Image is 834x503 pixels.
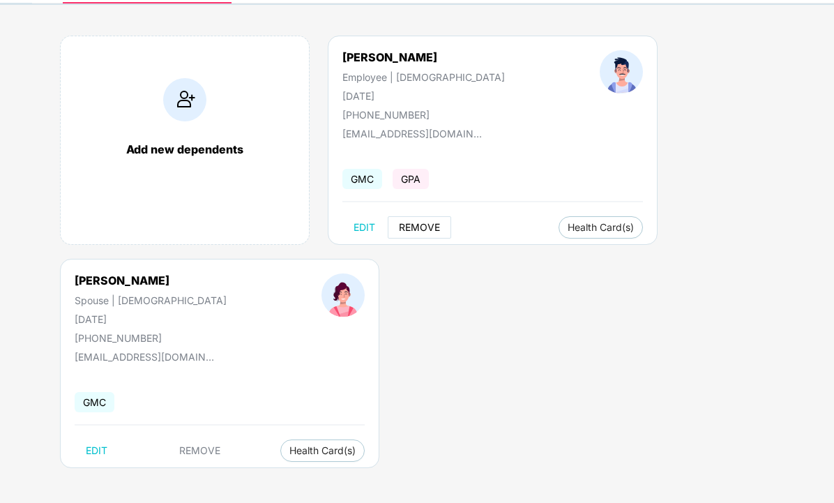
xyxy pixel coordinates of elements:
span: Health Card(s) [289,447,356,454]
span: GMC [75,392,114,412]
button: EDIT [342,216,386,239]
div: [EMAIL_ADDRESS][DOMAIN_NAME] [342,128,482,140]
img: addIcon [163,78,206,121]
div: [EMAIL_ADDRESS][DOMAIN_NAME] [75,351,214,363]
span: EDIT [86,445,107,456]
button: REMOVE [168,440,232,462]
span: REMOVE [179,445,220,456]
span: Health Card(s) [568,224,634,231]
div: [PERSON_NAME] [342,50,505,64]
div: Add new dependents [75,142,295,156]
div: Spouse | [DEMOGRAPHIC_DATA] [75,294,227,306]
span: REMOVE [399,222,440,233]
span: GMC [342,169,382,189]
div: Employee | [DEMOGRAPHIC_DATA] [342,71,505,83]
img: profileImage [321,273,365,317]
button: EDIT [75,440,119,462]
div: [PHONE_NUMBER] [75,332,227,344]
button: Health Card(s) [280,440,365,462]
span: EDIT [354,222,375,233]
div: [PHONE_NUMBER] [342,109,505,121]
div: [DATE] [75,313,227,325]
div: [DATE] [342,90,505,102]
div: [PERSON_NAME] [75,273,227,287]
button: Health Card(s) [559,216,643,239]
img: profileImage [600,50,643,93]
button: REMOVE [388,216,451,239]
span: GPA [393,169,429,189]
